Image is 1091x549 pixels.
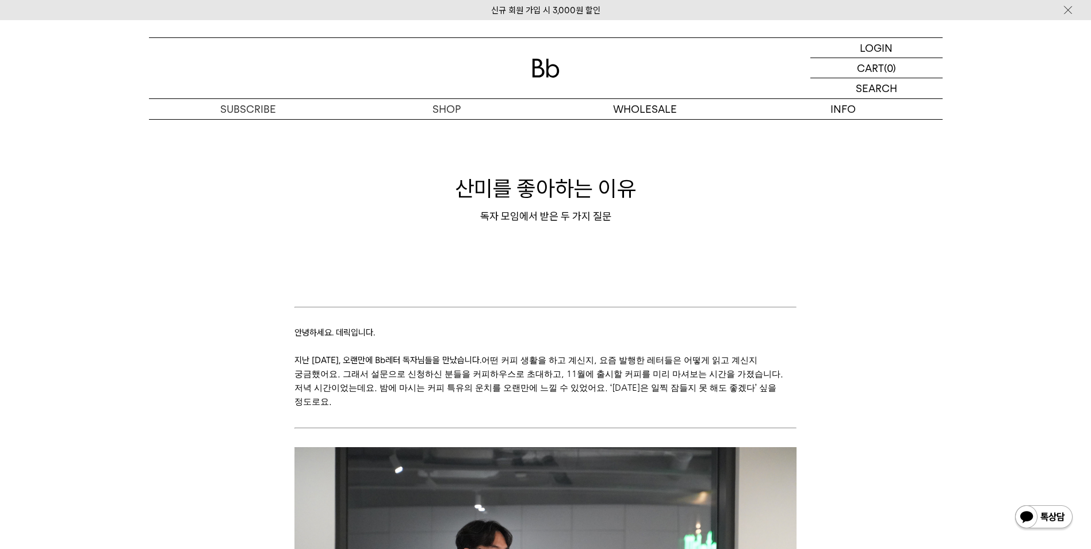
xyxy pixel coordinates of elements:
a: 신규 회원 가입 시 3,000원 할인 [491,5,600,16]
p: 지난 [DATE], 오랜만에 Bb레터 독자님들을 만났습니다. [294,353,797,409]
a: SUBSCRIBE [149,99,347,119]
p: (0) [884,58,896,78]
h1: 산미를 좋아하는 이유 [149,173,943,204]
p: INFO [744,99,943,119]
img: 카카오톡 채널 1:1 채팅 버튼 [1014,504,1074,532]
p: SEARCH [856,78,897,98]
p: 안녕하세요. 데릭입니다. [294,326,797,340]
a: LOGIN [810,38,943,58]
img: 로고 [532,59,560,78]
p: CART [857,58,884,78]
a: CART (0) [810,58,943,78]
div: 독자 모임에서 받은 두 가지 질문 [149,209,943,223]
p: LOGIN [860,38,893,58]
p: WHOLESALE [546,99,744,119]
a: SHOP [347,99,546,119]
span: 어떤 커피 생활을 하고 계신지, 요즘 발행한 레터들은 어떻게 읽고 계신지 궁금했어요. 그래서 설문으로 신청하신 분들을 커피하우스로 초대하고, 11월에 출시할 커피를 미리 마셔... [294,356,783,406]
